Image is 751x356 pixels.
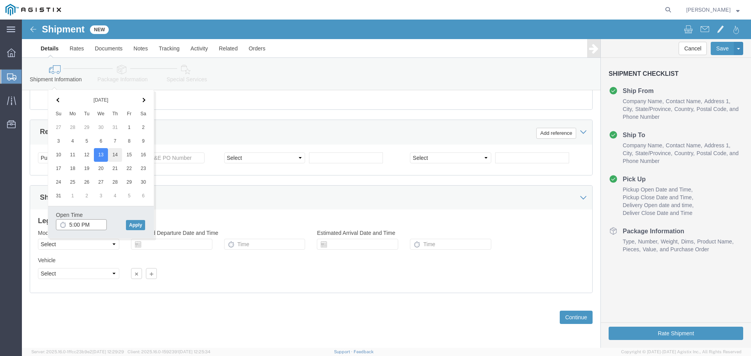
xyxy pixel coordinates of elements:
span: Aliana Reyes [686,5,731,14]
a: Feedback [354,349,374,354]
img: logo [5,4,61,16]
a: Support [334,349,354,354]
span: Client: 2025.16.0-1592391 [128,349,210,354]
span: Copyright © [DATE]-[DATE] Agistix Inc., All Rights Reserved [621,349,742,355]
span: [DATE] 12:29:29 [92,349,124,354]
button: [PERSON_NAME] [686,5,740,14]
span: Server: 2025.16.0-1ffcc23b9e2 [31,349,124,354]
span: [DATE] 12:25:34 [179,349,210,354]
iframe: FS Legacy Container [22,20,751,348]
